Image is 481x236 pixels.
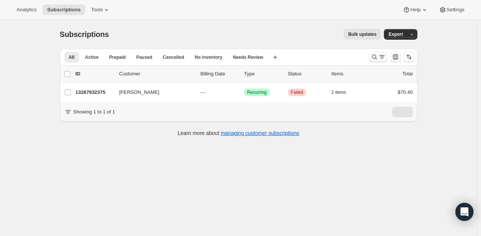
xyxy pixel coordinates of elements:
span: $70.40 [398,89,413,95]
span: Bulk updates [348,31,376,37]
div: 13267632375[PERSON_NAME]---SuccessRecurringCriticalFailed2 items$70.40 [76,87,413,98]
span: Needs Review [233,54,263,60]
button: [PERSON_NAME] [115,86,190,98]
button: Help [398,5,432,15]
span: No inventory [195,54,222,60]
button: Search and filter results [369,52,387,62]
span: Analytics [17,7,37,13]
span: Export [388,31,403,37]
div: Open Intercom Messenger [455,203,473,221]
div: Type [244,70,282,78]
span: Paused [136,54,152,60]
span: Recurring [247,89,267,95]
p: ID [76,70,113,78]
p: Total [402,70,413,78]
div: Items [332,70,369,78]
button: Sort the results [404,52,414,62]
div: IDCustomerBilling DateTypeStatusItemsTotal [76,70,413,78]
span: Help [410,7,420,13]
p: Learn more about [178,129,299,137]
a: managing customer subscriptions [221,130,299,136]
button: Analytics [12,5,41,15]
span: Settings [446,7,464,13]
button: Bulk updates [344,29,381,40]
p: Customer [119,70,195,78]
button: Subscriptions [43,5,85,15]
span: --- [201,89,205,95]
span: [PERSON_NAME] [119,89,160,96]
p: 13267632375 [76,89,113,96]
nav: Pagination [392,107,413,117]
p: Showing 1 to 1 of 1 [73,108,115,116]
span: Tools [91,7,103,13]
span: Failed [291,89,303,95]
span: All [69,54,75,60]
span: 2 items [332,89,346,95]
span: Cancelled [163,54,184,60]
p: Status [288,70,326,78]
span: Prepaid [109,54,126,60]
span: Subscriptions [47,7,81,13]
button: Tools [87,5,115,15]
p: Billing Date [201,70,238,78]
span: Active [85,54,99,60]
button: Settings [434,5,469,15]
button: Customize table column order and visibility [390,52,401,62]
span: Subscriptions [60,30,109,38]
button: 2 items [332,87,355,98]
button: Export [384,29,407,40]
button: Create new view [269,52,281,63]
